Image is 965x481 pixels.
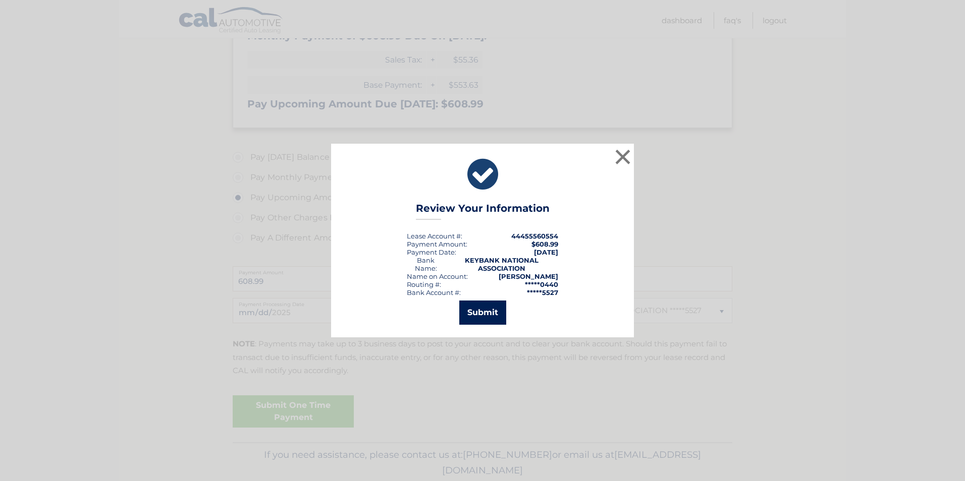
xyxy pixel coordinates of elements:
[465,256,539,272] strong: KEYBANK NATIONAL ASSOCIATION
[407,232,462,240] div: Lease Account #:
[499,272,558,280] strong: [PERSON_NAME]
[407,288,461,296] div: Bank Account #:
[416,202,550,220] h3: Review Your Information
[407,256,445,272] div: Bank Name:
[531,240,558,248] span: $608.99
[459,300,506,325] button: Submit
[511,232,558,240] strong: 44455560554
[407,272,468,280] div: Name on Account:
[534,248,558,256] span: [DATE]
[407,240,467,248] div: Payment Amount:
[613,147,633,167] button: ×
[407,280,441,288] div: Routing #:
[407,248,455,256] span: Payment Date
[407,248,456,256] div: :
